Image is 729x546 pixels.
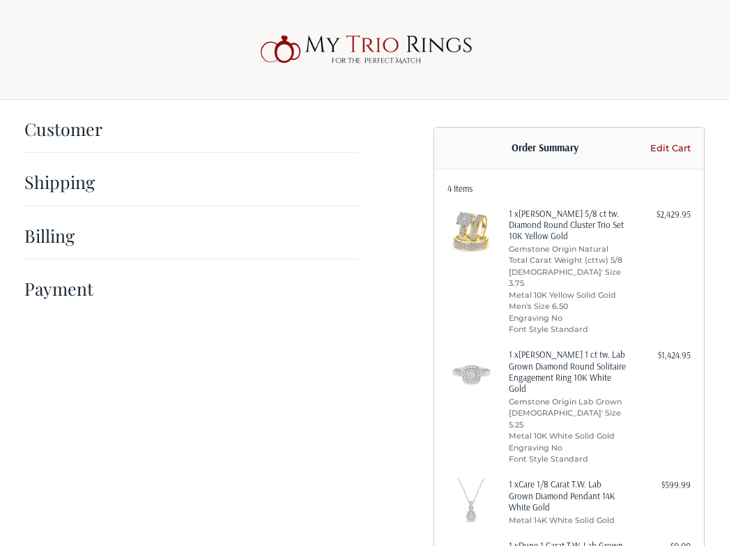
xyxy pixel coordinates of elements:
div: $599.99 [630,478,691,492]
h4: 1 x [PERSON_NAME] 1 ct tw. Lab Grown Diamond Round Solitaire Engagement Ring 10K White Gold [509,349,627,394]
div: $1,424.95 [630,349,691,363]
a: Edit Cart [642,142,691,156]
li: Font Style Standard [509,453,627,465]
li: Metal 10K White Solid Gold [509,430,627,442]
li: [DEMOGRAPHIC_DATA]' Size 5.25 [509,407,627,430]
li: Engraving No [509,312,627,324]
img: My Trio Rings [253,27,476,72]
li: Metal 14K White Solid Gold [509,515,627,526]
h4: 1 x Care 1/8 Carat T.W. Lab Grown Diamond Pendant 14K White Gold [509,478,627,513]
li: Gemstone Origin Natural [509,243,627,255]
h4: 1 x [PERSON_NAME] 5/8 ct tw. Diamond Round Cluster Trio Set 10K Yellow Gold [509,208,627,242]
h2: Customer [24,118,106,139]
li: Total Carat Weight (cttw) 5/8 [509,255,627,266]
h3: Order Summary [447,142,642,156]
h2: Shipping [24,171,106,192]
li: Gemstone Origin Lab Grown [509,396,627,408]
li: Men's Size 6.50 [509,301,627,312]
li: Font Style Standard [509,324,627,335]
h3: 4 Items [447,183,691,194]
li: Metal 10K Yellow Solid Gold [509,289,627,301]
h2: Payment [24,278,106,299]
li: [DEMOGRAPHIC_DATA]' Size 3.75 [509,266,627,289]
li: Engraving No [509,442,627,454]
h2: Billing [24,225,106,246]
div: $2,429.95 [630,208,691,222]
